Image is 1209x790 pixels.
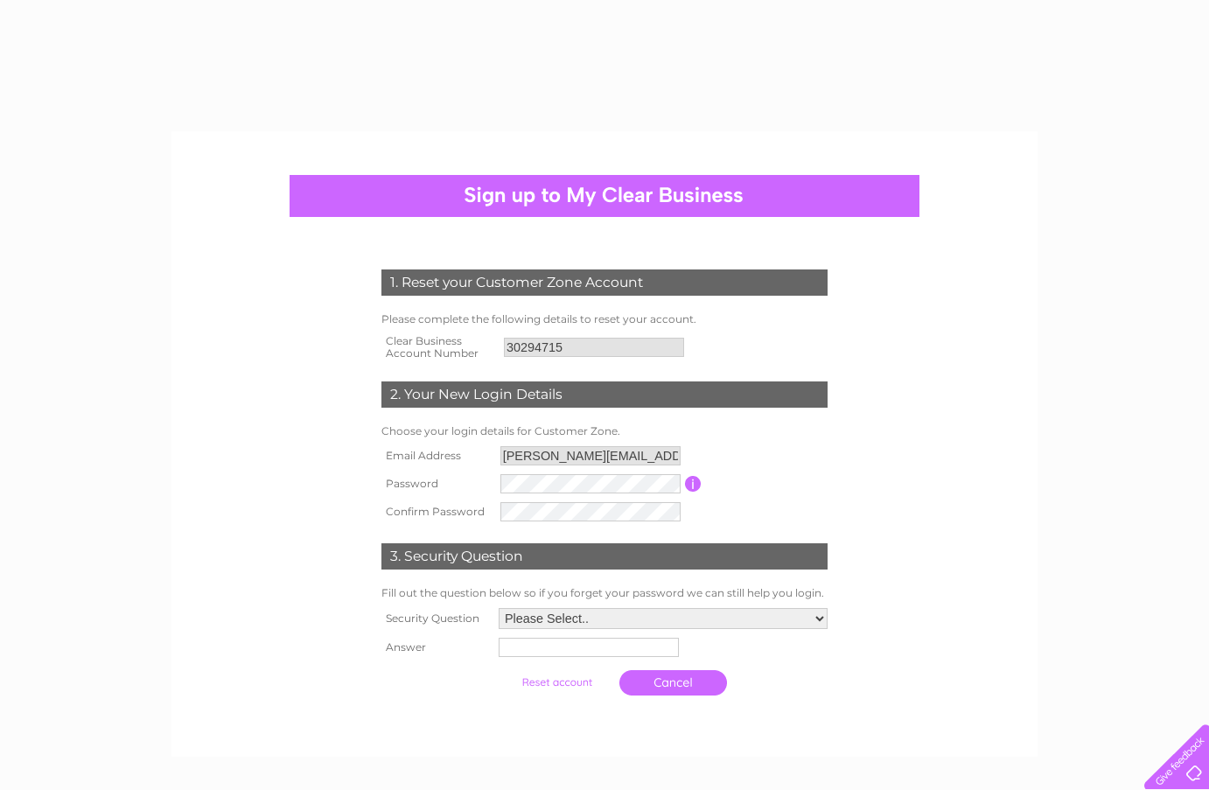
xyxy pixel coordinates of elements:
[377,442,496,470] th: Email Address
[685,476,702,492] input: Information
[377,498,496,526] th: Confirm Password
[377,470,496,498] th: Password
[381,269,828,296] div: 1. Reset your Customer Zone Account
[619,670,727,696] a: Cancel
[377,633,494,661] th: Answer
[381,381,828,408] div: 2. Your New Login Details
[377,330,500,365] th: Clear Business Account Number
[377,604,494,633] th: Security Question
[503,670,611,695] input: Submit
[377,583,832,604] td: Fill out the question below so if you forget your password we can still help you login.
[377,421,832,442] td: Choose your login details for Customer Zone.
[377,309,832,330] td: Please complete the following details to reset your account.
[381,543,828,570] div: 3. Security Question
